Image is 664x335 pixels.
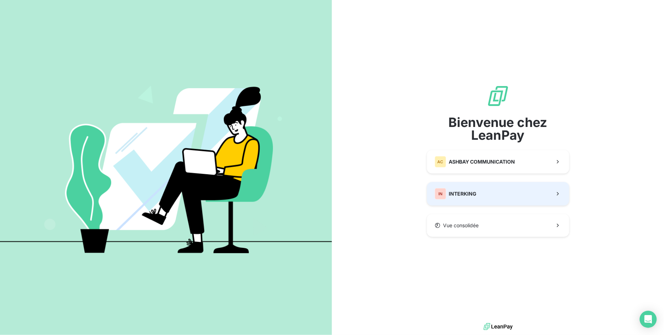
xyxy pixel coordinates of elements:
button: ACASHBAY COMMUNICATION [427,150,569,174]
span: Vue consolidée [443,222,479,229]
img: logo [484,321,513,332]
button: ININTERKING [427,182,569,206]
span: ASHBAY COMMUNICATION [449,158,515,165]
span: Bienvenue chez LeanPay [427,116,569,142]
img: logo sigle [487,85,510,107]
div: IN [435,188,446,200]
span: INTERKING [449,190,477,197]
button: Vue consolidée [427,214,569,237]
div: AC [435,156,446,167]
div: Open Intercom Messenger [640,311,657,328]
